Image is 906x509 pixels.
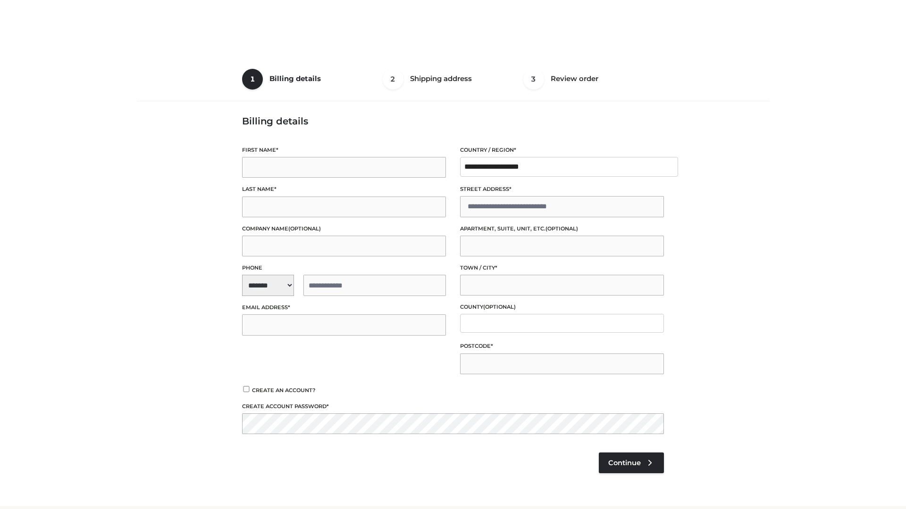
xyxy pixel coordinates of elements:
label: Postcode [460,342,664,351]
span: (optional) [288,225,321,232]
span: Continue [608,459,641,467]
span: Shipping address [410,74,472,83]
a: Continue [599,452,664,473]
label: Last name [242,185,446,194]
h3: Billing details [242,115,664,127]
span: Review order [551,74,598,83]
label: County [460,303,664,312]
span: (optional) [483,304,516,310]
label: Street address [460,185,664,194]
span: (optional) [545,225,578,232]
label: Email address [242,303,446,312]
span: Create an account? [252,387,316,394]
label: Company name [242,224,446,233]
label: Apartment, suite, unit, etc. [460,224,664,233]
span: 1 [242,69,263,90]
label: Town / City [460,263,664,272]
label: Create account password [242,402,664,411]
input: Create an account? [242,386,251,392]
label: First name [242,146,446,155]
label: Phone [242,263,446,272]
span: 3 [523,69,544,90]
span: Billing details [269,74,321,83]
label: Country / Region [460,146,664,155]
span: 2 [383,69,403,90]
